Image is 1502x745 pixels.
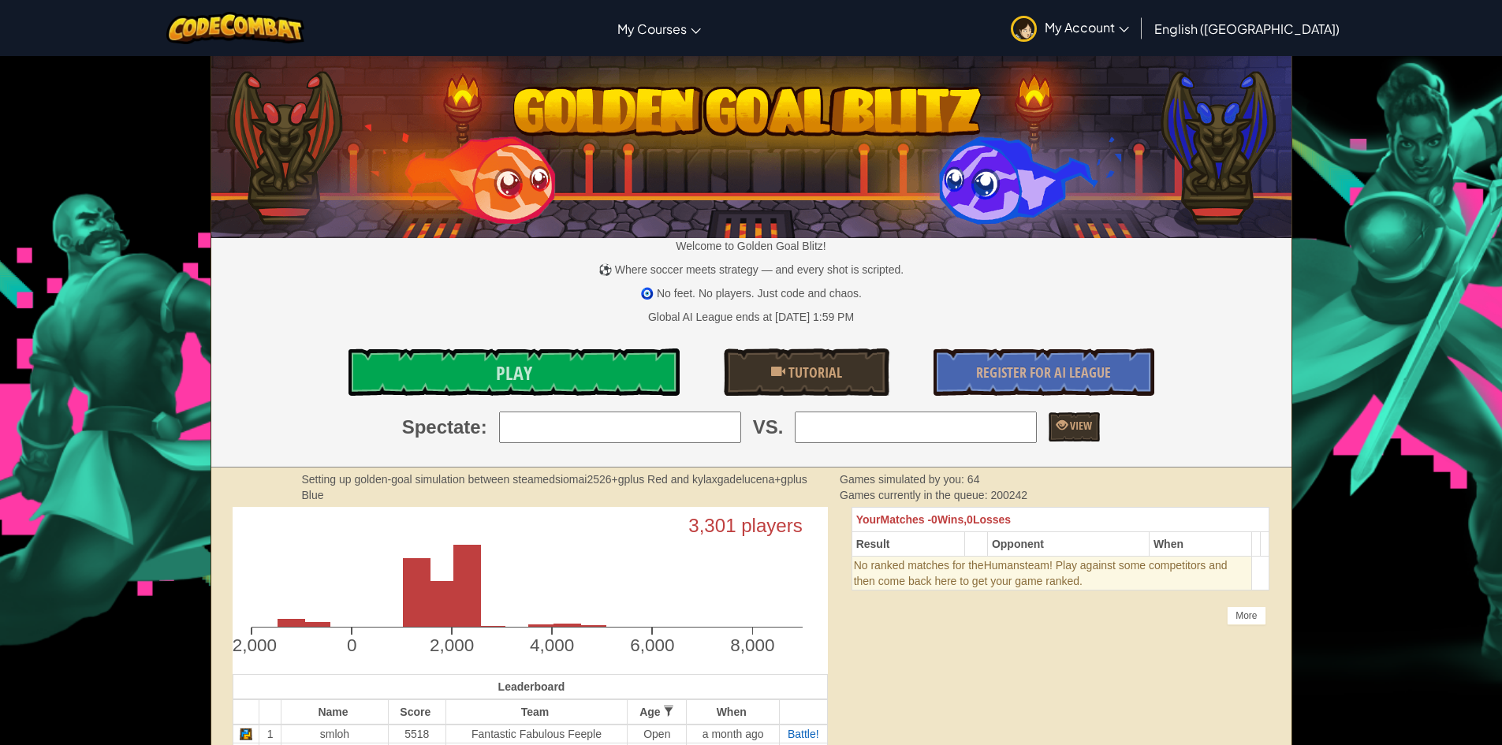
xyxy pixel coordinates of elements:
a: My Account [1003,3,1137,53]
a: Tutorial [724,348,889,396]
span: Matches - [881,513,932,526]
td: 1 [259,725,281,743]
a: Register for AI League [934,348,1154,396]
img: Golden Goal [211,50,1291,238]
img: avatar [1011,16,1037,42]
p: Welcome to Golden Goal Blitz! [211,238,1291,254]
a: English ([GEOGRAPHIC_DATA]) [1146,7,1347,50]
text: 2,000 [430,635,474,655]
span: Play [496,360,532,386]
span: View [1068,418,1092,433]
span: Tutorial [785,363,842,382]
span: No ranked matches for the [854,559,984,572]
a: My Courses [609,7,709,50]
p: ⚽ Where soccer meets strategy — and every shot is scripted. [211,262,1291,278]
th: 0 0 [852,508,1269,532]
span: VS. [753,414,784,441]
td: 5518 [388,725,445,743]
span: English ([GEOGRAPHIC_DATA]) [1154,20,1340,37]
th: Age [628,699,687,725]
th: Opponent [987,532,1149,557]
div: Global AI League ends at [DATE] 1:59 PM [648,309,854,325]
span: Spectate [402,414,481,441]
td: Fantastic Fabulous Feeple [445,725,628,743]
p: 🧿 No feet. No players. Just code and chaos. [211,285,1291,301]
th: Score [388,699,445,725]
text: -2,000 [226,635,277,655]
text: 4,000 [530,635,574,655]
text: 6,000 [630,635,674,655]
img: CodeCombat logo [166,12,304,44]
span: Games simulated by you: [840,473,967,486]
span: 64 [967,473,980,486]
text: 3,301 players [688,515,803,536]
span: Leaderboard [498,680,565,693]
td: Open [628,725,687,743]
span: 200242 [990,489,1027,501]
td: a month ago [687,725,780,743]
text: 8,000 [730,635,774,655]
td: smloh [281,725,389,743]
th: When [1149,532,1252,557]
th: Result [852,532,964,557]
th: Name [281,699,389,725]
span: My Courses [617,20,687,37]
span: Losses [973,513,1011,526]
td: Humans [852,557,1252,590]
a: Battle! [788,728,819,740]
span: Games currently in the queue: [840,489,990,501]
span: Register for AI League [976,363,1111,382]
span: team! Play against some competitors and then come back here to get your game ranked. [854,559,1228,587]
th: When [687,699,780,725]
span: : [481,414,487,441]
th: Team [445,699,628,725]
span: Wins, [937,513,967,526]
text: 0 [346,635,356,655]
strong: Setting up golden-goal simulation between steamedsiomai2526+gplus Red and kylaxgadelucena+gplus Blue [302,473,807,501]
span: My Account [1045,19,1129,35]
div: More [1227,606,1265,625]
span: Your [856,513,881,526]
